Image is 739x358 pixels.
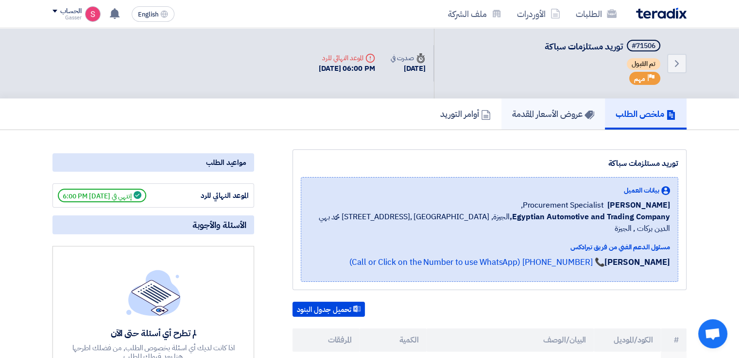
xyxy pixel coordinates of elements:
h5: ملخص الطلب [616,108,676,119]
th: الكود/الموديل [594,328,661,352]
div: Open chat [698,319,727,348]
span: [PERSON_NAME] [607,199,670,211]
h5: أوامر التوريد [440,108,491,119]
span: بيانات العميل [624,185,659,195]
span: توريد مستلزمات سباكة [545,40,623,53]
th: المرفقات [292,328,360,352]
th: # [661,328,687,352]
span: إنتهي في [DATE] 6:00 PM [58,189,146,202]
div: Gasser [52,15,81,20]
img: Teradix logo [636,8,687,19]
a: ملخص الطلب [605,98,687,130]
span: Procurement Specialist, [521,199,604,211]
div: [DATE] 06:00 PM [319,63,375,74]
th: البيان/الوصف [427,328,594,352]
h5: توريد مستلزمات سباكة [545,40,662,53]
img: unnamed_1748516558010.png [85,6,101,22]
span: مهم [634,74,645,83]
a: ملف الشركة [440,2,509,25]
strong: [PERSON_NAME] [604,256,670,268]
div: الحساب [60,7,81,16]
span: الجيزة, [GEOGRAPHIC_DATA] ,[STREET_ADDRESS] محمد بهي الدين بركات , الجيزة [309,211,670,234]
a: أوامر التوريد [430,98,501,130]
div: الموعد النهائي للرد [319,53,375,63]
span: English [138,11,158,18]
div: صدرت في [391,53,426,63]
a: 📞 [PHONE_NUMBER] (Call or Click on the Number to use WhatsApp) [349,256,604,268]
span: الأسئلة والأجوبة [192,219,246,230]
a: الأوردرات [509,2,568,25]
a: الطلبات [568,2,624,25]
div: [DATE] [391,63,426,74]
div: الموعد النهائي للرد [176,190,249,201]
div: توريد مستلزمات سباكة [301,158,678,169]
button: تحميل جدول البنود [292,302,365,317]
div: مواعيد الطلب [52,153,254,172]
img: empty_state_list.svg [126,270,181,315]
th: الكمية [360,328,427,352]
h5: عروض الأسعار المقدمة [512,108,594,119]
div: لم تطرح أي أسئلة حتى الآن [71,327,236,339]
b: Egyptian Automotive and Trading Company, [510,211,670,223]
div: #71506 [632,43,655,49]
div: مسئول الدعم الفني من فريق تيرادكس [309,242,670,252]
a: عروض الأسعار المقدمة [501,98,605,130]
span: تم القبول [627,58,660,70]
button: English [132,6,174,22]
